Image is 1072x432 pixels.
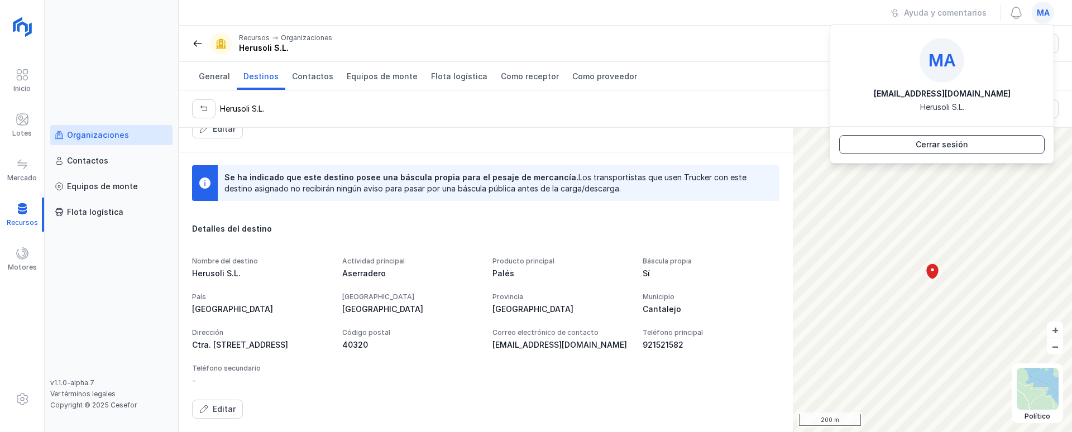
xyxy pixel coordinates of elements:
[904,7,987,18] div: Ayuda y comentarios
[342,339,479,351] div: 40320
[12,129,32,138] div: Lotes
[492,339,629,351] div: [EMAIL_ADDRESS][DOMAIN_NAME]
[501,71,559,82] span: Como receptor
[292,71,333,82] span: Contactos
[213,404,236,415] div: Editar
[50,125,173,145] a: Organizaciones
[192,328,329,337] div: Dirección
[199,71,230,82] span: General
[8,263,37,272] div: Motores
[224,172,578,182] span: Se ha indicado que este destino posee una báscula propia para el pesaje de mercancía.
[1047,321,1063,338] button: +
[237,62,285,90] a: Destinos
[342,328,479,337] div: Código postal
[239,33,270,42] div: Recursos
[883,3,994,22] button: Ayuda y comentarios
[67,155,108,166] div: Contactos
[340,62,424,90] a: Equipos de monte
[192,223,779,234] div: Detalles del destino
[342,304,479,315] div: [GEOGRAPHIC_DATA]
[192,62,237,90] a: General
[192,268,329,279] div: Herusoli S.L.
[920,102,964,113] div: Herusoli S.L.
[643,328,779,337] div: Teléfono principal
[839,135,1045,154] button: Cerrar sesión
[239,42,332,54] div: Herusoli S.L.
[192,364,329,373] div: Teléfono secundario
[67,207,123,218] div: Flota logística
[50,151,173,171] a: Contactos
[431,71,487,82] span: Flota logística
[643,257,779,266] div: Báscula propia
[492,257,629,266] div: Producto principal
[874,88,1011,99] div: [EMAIL_ADDRESS][DOMAIN_NAME]
[492,304,629,315] div: [GEOGRAPHIC_DATA]
[192,339,329,351] div: Ctra. [STREET_ADDRESS]
[1037,7,1050,18] span: ma
[494,62,566,90] a: Como receptor
[1047,338,1063,354] button: –
[281,33,332,42] div: Organizaciones
[566,62,644,90] a: Como proveedor
[342,292,479,301] div: [GEOGRAPHIC_DATA]
[643,292,779,301] div: Municipio
[492,268,629,279] div: Palés
[192,119,243,138] button: Editar
[342,268,479,279] div: Aserradero
[243,71,279,82] span: Destinos
[492,328,629,337] div: Correo electrónico de contacto
[224,172,764,194] div: Los transportistas que usen Trucker con este destino asignado no recibirán ningún aviso para pasa...
[50,401,173,410] div: Copyright © 2025 Cesefor
[347,71,418,82] span: Equipos de monte
[342,257,479,266] div: Actividad principal
[643,339,779,351] div: 921521582
[213,123,236,135] div: Editar
[1017,412,1059,421] div: Político
[7,174,37,183] div: Mercado
[916,139,968,150] div: Cerrar sesión
[285,62,340,90] a: Contactos
[50,390,116,398] a: Ver términos legales
[50,202,173,222] a: Flota logística
[643,304,779,315] div: Cantalejo
[572,71,637,82] span: Como proveedor
[192,292,329,301] div: País
[50,378,173,387] div: v1.1.0-alpha.7
[643,268,779,279] div: Sí
[67,129,129,141] div: Organizaciones
[192,257,329,266] div: Nombre del destino
[8,13,36,41] img: logoRight.svg
[424,62,494,90] a: Flota logística
[929,50,956,70] span: ma
[220,103,264,114] div: Herusoli S.L.
[192,400,243,419] button: Editar
[492,292,629,301] div: Provincia
[67,181,138,192] div: Equipos de monte
[192,304,329,315] div: [GEOGRAPHIC_DATA]
[192,375,196,386] div: -
[13,84,31,93] div: Inicio
[50,176,173,196] a: Equipos de monte
[1017,368,1059,410] img: political.webp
